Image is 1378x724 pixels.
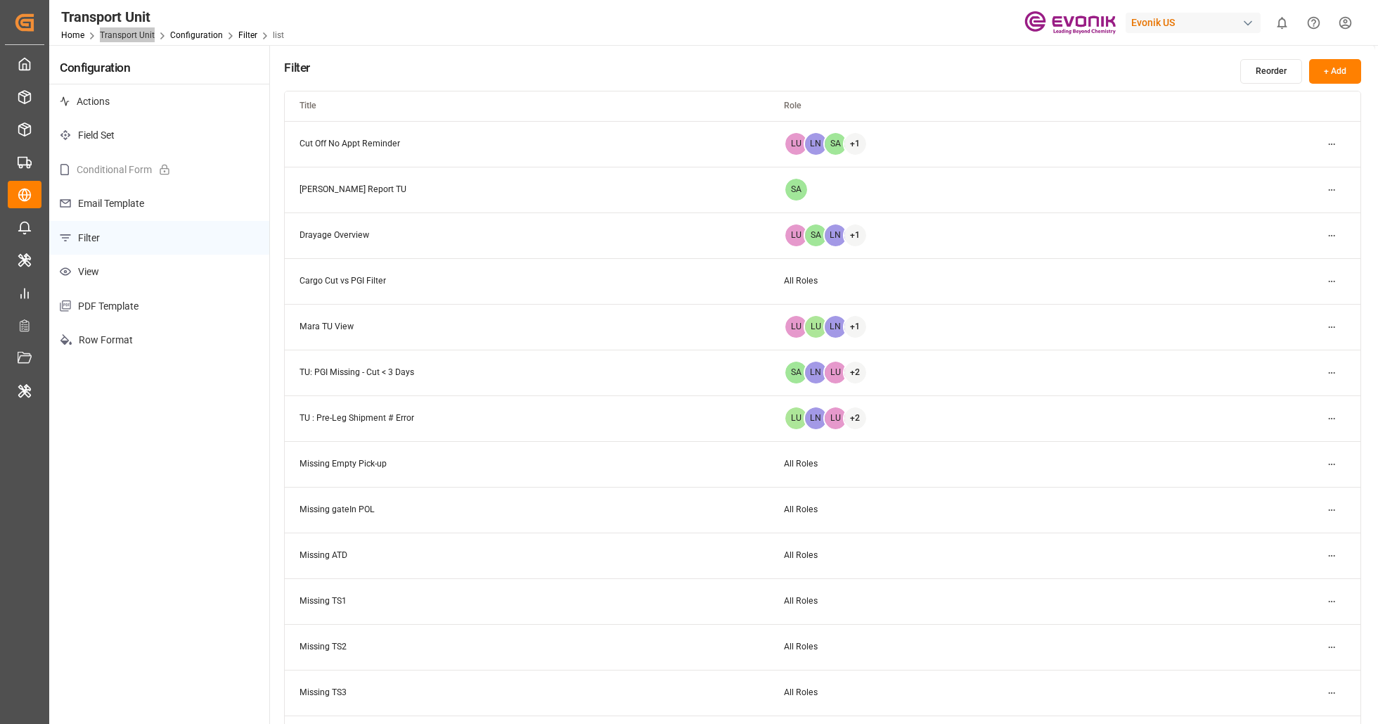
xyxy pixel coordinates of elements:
[785,179,807,201] span: SA
[285,395,768,441] td: TU : Pre-Leg Shipment # Error
[49,84,269,119] p: Actions
[784,687,818,697] span: All Roles
[285,670,768,716] td: Missing TS3
[784,223,809,248] button: LU
[785,224,807,246] span: LU
[285,441,768,487] td: Missing Empty Pick-up
[285,91,768,121] th: Title
[238,30,257,40] a: Filter
[61,6,284,27] div: Transport Unit
[49,255,269,289] p: View
[850,231,860,239] p: + 1
[805,133,827,155] span: LN
[1240,59,1302,84] button: Reorder
[285,487,768,533] td: Missing gateIn POL
[825,224,846,246] span: LN
[100,30,155,40] a: Transport Unit
[785,407,807,429] span: LU
[285,212,768,258] td: Drayage Overview
[1126,13,1261,33] div: Evonik US
[49,45,269,84] h4: Configuration
[1309,59,1361,84] button: + Add
[285,578,768,624] td: Missing TS1
[784,550,818,560] span: All Roles
[784,406,809,431] button: LU
[825,316,846,338] span: LN
[804,406,828,431] button: LN
[784,459,818,469] span: All Roles
[805,407,827,429] span: LN
[805,316,827,338] span: LU
[285,350,768,395] td: TU: PGI Missing - Cut < 3 Days
[850,322,860,331] p: + 1
[784,132,809,156] button: LU
[805,224,827,246] span: SA
[805,362,827,383] span: LN
[850,414,860,422] p: + 2
[49,186,269,221] p: Email Template
[850,368,860,376] p: + 2
[285,304,768,350] td: Mara TU View
[784,596,818,606] span: All Roles
[1298,7,1329,39] button: Help Center
[850,139,860,148] p: + 1
[170,30,223,40] a: Configuration
[823,223,848,248] button: LN
[285,258,768,304] td: Cargo Cut vs PGI Filter
[785,362,807,383] span: SA
[784,642,818,652] span: All Roles
[784,504,818,514] span: All Roles
[284,59,309,77] h4: Filter
[1024,11,1116,35] img: Evonik-brand-mark-Deep-Purple-RGB.jpeg_1700498283.jpeg
[61,30,84,40] a: Home
[285,121,768,167] td: Cut Off No Appt Reminder
[804,315,828,339] button: LU
[804,360,828,385] button: LN
[49,221,269,255] p: Filter
[1126,9,1266,36] button: Evonik US
[825,133,846,155] span: SA
[285,167,768,212] td: [PERSON_NAME] Report TU
[825,362,846,383] span: LU
[784,315,809,339] button: LU
[804,223,828,248] button: SA
[49,323,269,357] p: Row Format
[785,133,807,155] span: LU
[285,533,768,578] td: Missing ATD
[823,406,848,431] button: LU
[784,276,818,286] span: All Roles
[285,624,768,670] td: Missing TS2
[784,360,809,385] button: SA
[823,315,848,339] button: LN
[823,132,848,156] button: SA
[49,118,269,153] p: Field Set
[49,289,269,324] p: PDF Template
[769,91,1253,121] th: Role
[49,153,269,187] p: Conditional Form
[804,132,828,156] button: LN
[784,177,809,202] button: SA
[823,360,848,385] button: LU
[825,407,846,429] span: LU
[1266,7,1298,39] button: show 0 new notifications
[785,316,807,338] span: LU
